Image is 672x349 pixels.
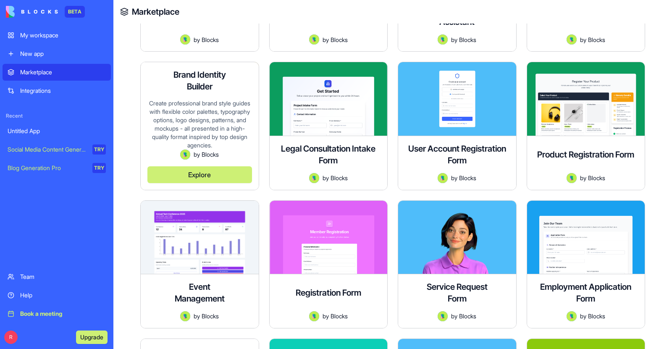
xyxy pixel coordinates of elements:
[8,164,87,172] div: Blog Generation Pro
[180,311,190,321] img: Avatar
[140,200,259,328] a: Event ManagementAvatarbyBlocks
[588,35,605,44] span: Blocks
[166,69,233,92] h4: Brand Identity Builder
[296,287,361,299] h4: Registration Form
[3,27,111,44] a: My workspace
[3,113,111,119] span: Recent
[405,143,509,166] h4: User Account Registration Form
[567,311,577,321] img: Avatar
[537,149,634,160] h4: Product Registration Form
[451,173,457,182] span: by
[20,291,106,299] div: Help
[588,312,605,320] span: Blocks
[459,35,476,44] span: Blocks
[20,273,106,281] div: Team
[331,35,348,44] span: Blocks
[76,333,108,341] a: Upgrade
[323,35,329,44] span: by
[269,62,388,190] a: Legal Consultation Intake FormAvatarbyBlocks
[65,6,85,18] div: BETA
[180,34,190,45] img: Avatar
[331,312,348,320] span: Blocks
[202,35,219,44] span: Blocks
[20,50,106,58] div: New app
[194,150,200,159] span: by
[398,62,517,190] a: User Account Registration FormAvatarbyBlocks
[3,123,111,139] a: Untitled App
[147,166,252,183] button: Explore
[6,6,58,18] img: logo
[331,173,348,182] span: Blocks
[423,281,491,304] h4: Service Request Form
[76,331,108,344] button: Upgrade
[20,87,106,95] div: Integrations
[269,200,388,328] a: Registration FormAvatarbyBlocks
[166,281,233,304] h4: Event Management
[202,312,219,320] span: Blocks
[132,6,179,18] a: Marketplace
[451,35,457,44] span: by
[3,45,111,62] a: New app
[3,160,111,176] a: Blog Generation ProTRY
[567,34,577,45] img: Avatar
[527,200,646,328] a: Employment Application FormAvatarbyBlocks
[194,312,200,320] span: by
[580,173,586,182] span: by
[323,312,329,320] span: by
[527,62,646,190] a: Product Registration FormAvatarbyBlocks
[3,64,111,81] a: Marketplace
[20,31,106,39] div: My workspace
[438,173,448,183] img: Avatar
[180,150,190,160] img: Avatar
[276,143,381,166] h4: Legal Consultation Intake Form
[534,281,638,304] h4: Employment Application Form
[323,173,329,182] span: by
[8,127,106,135] div: Untitled App
[147,99,252,149] div: Create professional brand style guides with flexible color palettes, typography options, logo des...
[140,62,259,190] a: Brand Identity BuilderCreate professional brand style guides with flexible color palettes, typogr...
[20,68,106,76] div: Marketplace
[567,173,577,183] img: Avatar
[438,34,448,45] img: Avatar
[8,145,87,154] div: Social Media Content Generator
[20,310,106,318] div: Book a meeting
[4,331,18,344] span: R
[202,150,219,159] span: Blocks
[6,6,85,18] a: BETA
[398,200,517,328] a: Service Request FormAvatarbyBlocks
[92,144,106,155] div: TRY
[309,34,319,45] img: Avatar
[459,312,476,320] span: Blocks
[459,173,476,182] span: Blocks
[580,35,586,44] span: by
[3,268,111,285] a: Team
[92,163,106,173] div: TRY
[3,287,111,304] a: Help
[194,35,200,44] span: by
[309,311,319,321] img: Avatar
[588,173,605,182] span: Blocks
[580,312,586,320] span: by
[3,141,111,158] a: Social Media Content GeneratorTRY
[438,311,448,321] img: Avatar
[451,312,457,320] span: by
[309,173,319,183] img: Avatar
[3,82,111,99] a: Integrations
[3,305,111,322] a: Book a meeting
